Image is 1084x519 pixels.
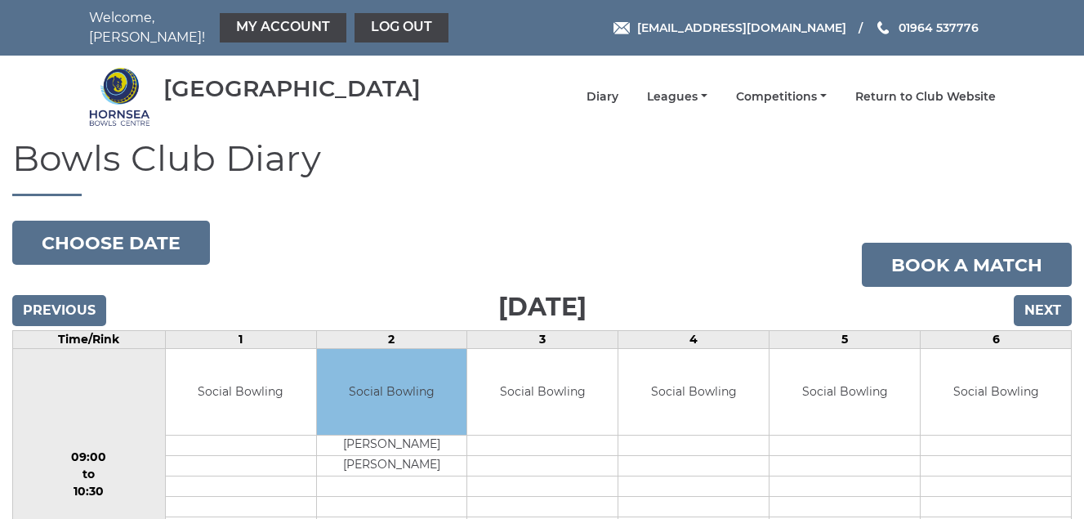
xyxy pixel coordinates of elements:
input: Next [1014,295,1072,326]
td: Social Bowling [921,349,1071,435]
td: 5 [770,331,921,349]
td: 2 [316,331,467,349]
h1: Bowls Club Diary [12,138,1072,196]
td: Social Bowling [467,349,618,435]
a: Return to Club Website [855,89,996,105]
img: Hornsea Bowls Centre [89,66,150,128]
td: Time/Rink [13,331,166,349]
span: [EMAIL_ADDRESS][DOMAIN_NAME] [637,20,846,35]
span: 01964 537776 [899,20,979,35]
a: My Account [220,13,346,43]
input: Previous [12,295,106,326]
button: Choose date [12,221,210,265]
td: Social Bowling [317,349,467,435]
td: Social Bowling [618,349,769,435]
td: [PERSON_NAME] [317,455,467,476]
img: Email [613,22,630,34]
td: [PERSON_NAME] [317,435,467,455]
a: Log out [355,13,448,43]
img: Phone us [877,21,889,34]
td: 1 [165,331,316,349]
nav: Welcome, [PERSON_NAME]! [89,8,453,47]
a: Diary [587,89,618,105]
td: 6 [921,331,1072,349]
td: Social Bowling [770,349,920,435]
td: Social Bowling [166,349,316,435]
a: Email [EMAIL_ADDRESS][DOMAIN_NAME] [613,19,846,37]
div: [GEOGRAPHIC_DATA] [163,76,421,101]
td: 3 [467,331,618,349]
td: 4 [618,331,770,349]
a: Leagues [647,89,707,105]
a: Competitions [736,89,827,105]
a: Book a match [862,243,1072,287]
a: Phone us 01964 537776 [875,19,979,37]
